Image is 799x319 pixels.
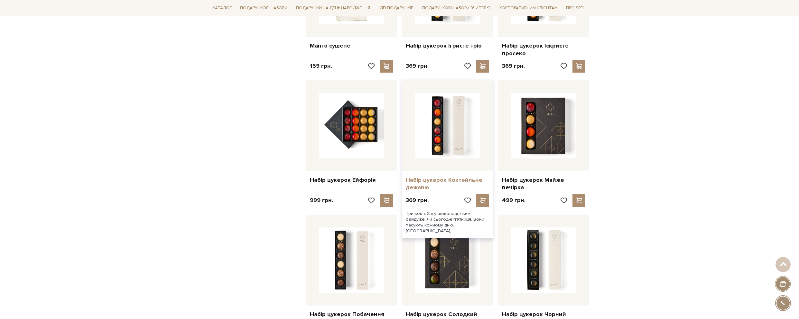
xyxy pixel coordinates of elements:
a: Корпоративним клієнтам [497,3,560,13]
p: 369 грн. [406,62,429,70]
a: Набір цукерок Ейфорія [310,176,393,184]
a: Каталог [210,3,234,13]
p: 369 грн. [502,62,525,70]
p: 999 грн. [310,197,333,204]
a: Подарунки на День народження [293,3,373,13]
a: Манго сушене [310,42,393,49]
a: Ідеї подарунків [376,3,416,13]
a: Подарункові набори [237,3,290,13]
a: Набір цукерок Іскристе просеко [502,42,585,57]
a: Про Spell [563,3,589,13]
p: 499 грн. [502,197,525,204]
a: Набір цукерок Майже вечірка [502,176,585,191]
a: Подарункові набори Вчителю [420,3,493,13]
div: Три коктейлі у шоколаді, яким байдуже, чи сьогодні п’ятниця. Вони пасують кожному дню. [GEOGRAPHI... [402,207,493,238]
a: Набір цукерок Ігристе тріо [406,42,489,49]
a: Набір цукерок Коктейльне дежавю [406,176,489,191]
p: 159 грн. [310,62,332,70]
p: 369 грн. [406,197,429,204]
